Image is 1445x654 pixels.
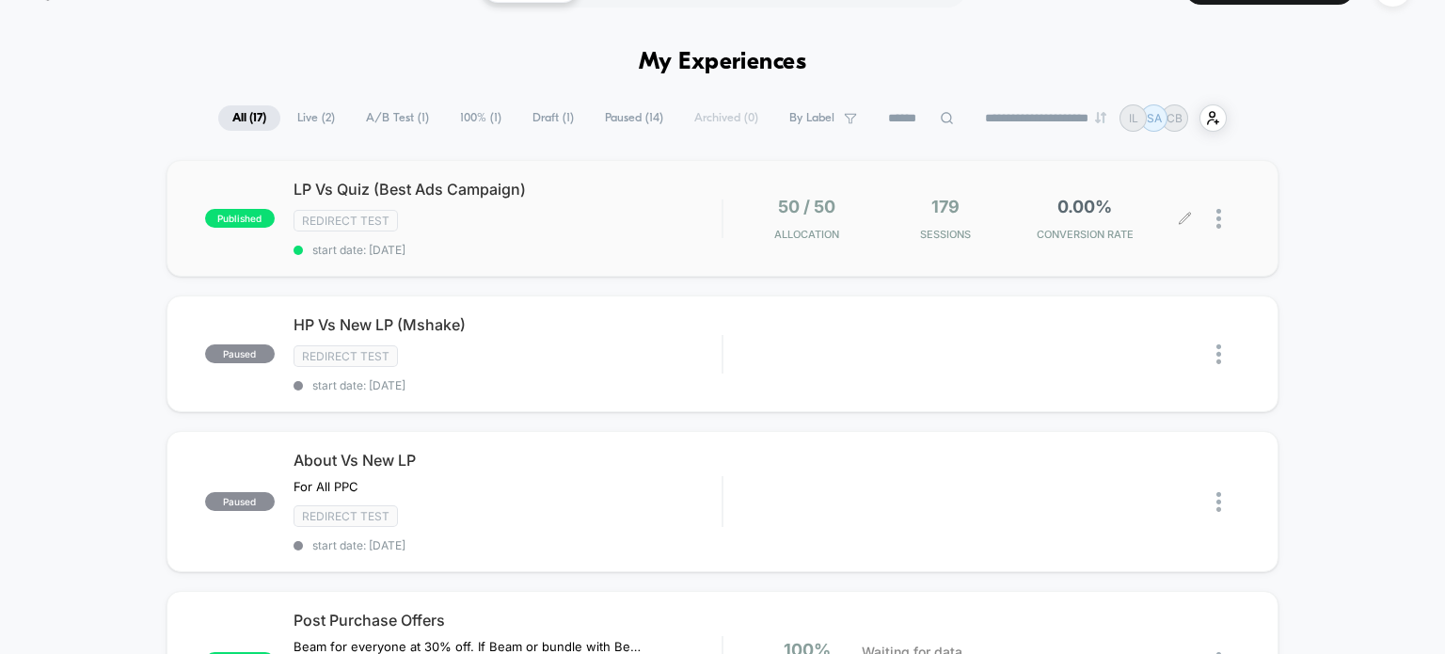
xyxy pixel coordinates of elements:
span: 50 / 50 [778,197,835,216]
span: 100% ( 1 ) [446,105,516,131]
p: CB [1167,111,1183,125]
p: SA [1147,111,1162,125]
span: About Vs New LP [294,451,722,470]
span: paused [205,344,275,363]
span: Post Purchase Offers [294,611,722,630]
span: Sessions [881,228,1010,241]
span: All ( 17 ) [218,105,280,131]
span: Redirect Test [294,210,398,231]
span: start date: [DATE] [294,243,722,257]
span: CONVERSION RATE [1020,228,1150,241]
img: close [1216,209,1221,229]
span: For All PPC [294,479,358,494]
span: 0.00% [1057,197,1112,216]
span: Live ( 2 ) [283,105,349,131]
span: Redirect Test [294,345,398,367]
span: LP Vs Quiz (Best Ads Campaign) [294,180,722,199]
span: 179 [931,197,960,216]
h1: My Experiences [639,49,807,76]
span: Paused ( 14 ) [591,105,677,131]
span: published [205,209,275,228]
img: close [1216,492,1221,512]
p: IL [1129,111,1138,125]
span: A/B Test ( 1 ) [352,105,443,131]
span: Redirect Test [294,505,398,527]
span: start date: [DATE] [294,538,722,552]
img: close [1216,344,1221,364]
span: Draft ( 1 ) [518,105,588,131]
span: By Label [789,111,834,125]
span: paused [205,492,275,511]
span: Beam for everyone at 30% off. If Beam or bundle with Beam is in cart: Gasp at 30% off [294,639,643,654]
span: start date: [DATE] [294,378,722,392]
span: Allocation [774,228,839,241]
span: HP Vs New LP (Mshake) [294,315,722,334]
img: end [1095,112,1106,123]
